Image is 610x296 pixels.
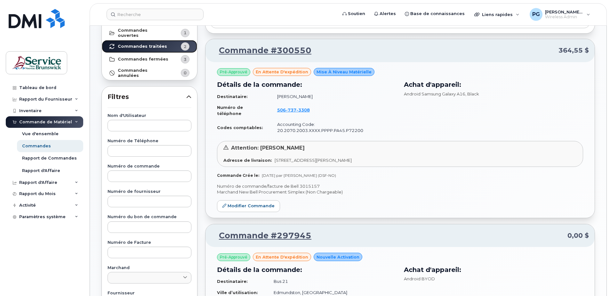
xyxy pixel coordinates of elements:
[184,56,187,62] span: 3
[256,254,308,260] span: en attente d'expédition
[217,279,248,284] strong: Destinataire:
[217,189,583,195] p: Marchand New Bell Procurement Simplex (Non Chargeable)
[410,11,465,17] span: Base de connaissances
[256,69,308,75] span: en attente d'expédition
[217,200,280,212] a: Modifier Commande
[404,80,583,89] h3: Achat d'appareil:
[470,8,524,21] div: Liens rapides
[482,12,513,17] span: Liens rapides
[338,7,370,20] a: Soutien
[118,57,168,62] strong: Commandes fermées
[217,290,258,295] strong: Ville d’utilisation:
[275,158,352,163] span: [STREET_ADDRESS][PERSON_NAME]
[108,92,186,102] span: Filtres
[102,53,197,66] a: Commandes fermées3
[108,241,191,245] label: Numéro de Facture
[286,107,296,112] span: 737
[317,69,372,75] span: Mise à niveau matérielle
[102,40,197,53] a: Commandes traitées2
[317,254,359,260] span: Nouvelle activation
[296,107,310,112] span: 3308
[211,45,311,56] a: Commande #300550
[217,125,263,130] strong: Codes comptables:
[271,119,396,136] td: Accounting Code: 20.2070.2003.XXXX.PPPP.PA45.P72200
[108,190,191,194] label: Numéro de fournisseur
[217,80,396,89] h3: Détails de la commande:
[271,91,396,102] td: [PERSON_NAME]
[102,66,197,80] a: Commandes annulées0
[400,7,469,20] a: Base de connaissances
[108,114,191,118] label: Nom d'Utilisateur
[184,30,187,36] span: 1
[184,70,187,76] span: 0
[380,11,396,17] span: Alertes
[107,9,204,20] input: Recherche
[217,183,583,189] p: Numéro de commande/facture de Bell 3015157
[567,231,589,240] span: 0,00 $
[118,28,169,38] strong: Commandes ouvertes
[108,215,191,219] label: Numéro du bon de commande
[102,26,197,40] a: Commandes ouvertes1
[217,105,243,116] strong: Numéro de téléphone
[277,107,317,112] a: 5067373308
[545,9,583,14] span: [PERSON_NAME] (DSF-NO)
[108,139,191,143] label: Numéro de Téléphone
[217,94,248,99] strong: Destinataire:
[231,145,305,151] span: Attention: [PERSON_NAME]
[108,291,191,295] label: Fournisseur
[108,164,191,169] label: Numéro de commande
[404,276,435,281] span: Android BYOD
[545,14,583,20] span: Wireless Admin
[217,265,396,275] h3: Détails de la commande:
[220,254,247,260] span: Pré-Approuvé
[525,8,595,21] div: Pelletier, Geneviève (DSF-NO)
[211,230,311,242] a: Commande #297945
[370,7,400,20] a: Alertes
[558,46,589,55] span: 364,55 $
[262,173,336,178] span: [DATE] par [PERSON_NAME] (DSF-NO)
[348,11,365,17] span: Soutien
[217,173,259,178] strong: Commande Crée le:
[118,68,169,78] strong: Commandes annulées
[404,91,465,96] span: Android Samsung Galaxy A16
[118,44,167,49] strong: Commandes traitées
[223,158,272,163] strong: Adresse de livraison:
[184,44,187,50] span: 2
[465,91,479,96] span: , Black
[108,266,191,270] label: Marchand
[532,11,540,18] span: PG
[277,107,310,112] span: 506
[220,69,247,75] span: Pré-Approuvé
[404,265,583,275] h3: Achat d'appareil:
[268,276,396,287] td: Bus 21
